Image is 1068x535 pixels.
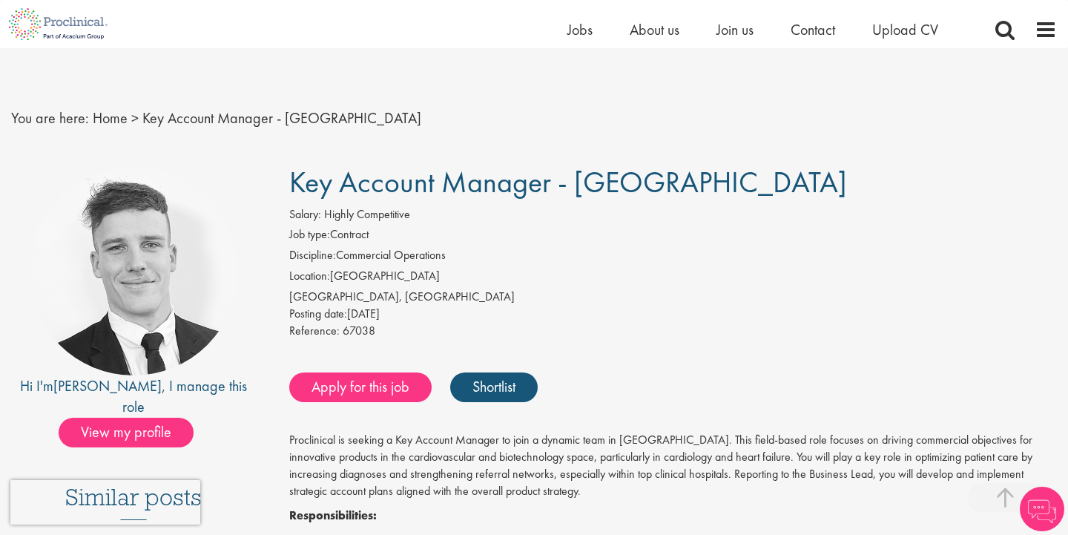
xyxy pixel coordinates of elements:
a: Apply for this job [289,372,432,402]
iframe: reCAPTCHA [10,480,200,525]
a: Shortlist [450,372,538,402]
label: Location: [289,268,330,285]
a: About us [630,20,679,39]
label: Salary: [289,206,321,223]
a: View my profile [59,421,208,440]
img: Chatbot [1020,487,1064,531]
span: > [131,108,139,128]
span: Key Account Manager - [GEOGRAPHIC_DATA] [289,163,847,201]
span: 67038 [343,323,375,338]
li: Contract [289,226,1057,247]
p: Proclinical is seeking a Key Account Manager to join a dynamic team in [GEOGRAPHIC_DATA]. This fi... [289,432,1057,499]
a: Join us [716,20,754,39]
a: breadcrumb link [93,108,128,128]
label: Job type: [289,226,330,243]
span: Highly Competitive [324,206,410,222]
img: imeage of recruiter Nicolas Daniel [29,166,238,375]
div: [GEOGRAPHIC_DATA], [GEOGRAPHIC_DATA] [289,289,1057,306]
strong: Responsibilities: [289,508,377,523]
span: View my profile [59,418,194,447]
span: Key Account Manager - [GEOGRAPHIC_DATA] [142,108,421,128]
a: Jobs [567,20,593,39]
span: You are here: [11,108,89,128]
li: Commercial Operations [289,247,1057,268]
div: [DATE] [289,306,1057,323]
a: Upload CV [872,20,938,39]
a: Contact [791,20,835,39]
li: [GEOGRAPHIC_DATA] [289,268,1057,289]
span: Posting date: [289,306,347,321]
a: [PERSON_NAME] [53,376,162,395]
div: Hi I'm , I manage this role [11,375,256,418]
label: Discipline: [289,247,336,264]
label: Reference: [289,323,340,340]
